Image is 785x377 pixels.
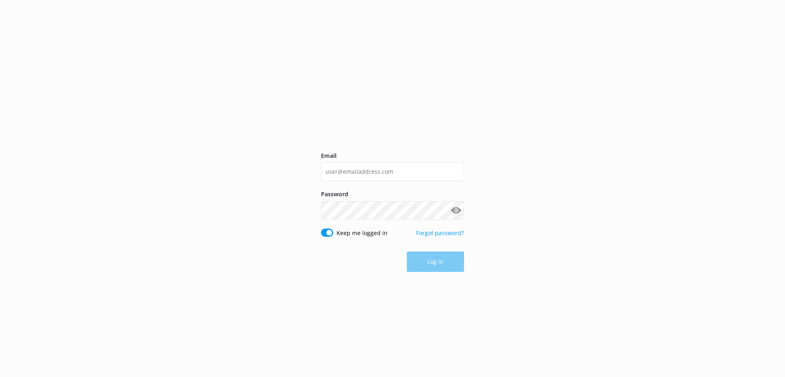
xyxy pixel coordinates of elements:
label: Password [321,190,464,199]
label: Email [321,151,464,160]
a: Forgot password? [416,229,464,237]
button: Show password [448,202,464,218]
input: user@emailaddress.com [321,162,464,181]
label: Keep me logged in [336,229,388,238]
